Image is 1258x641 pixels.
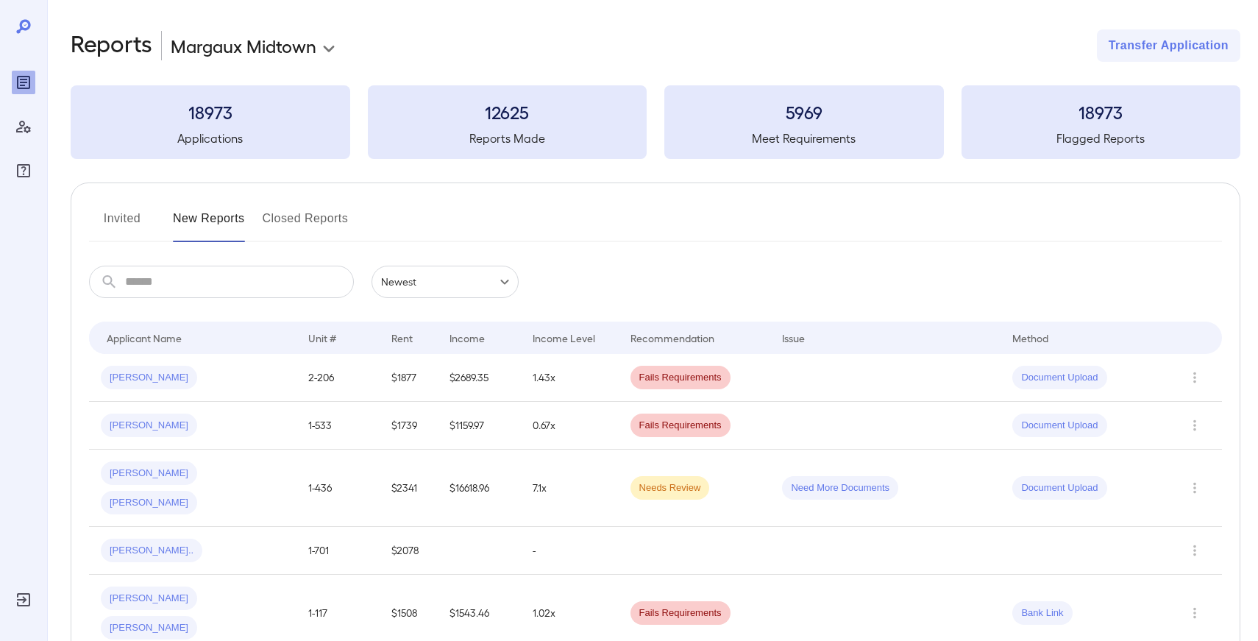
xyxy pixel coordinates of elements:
button: Closed Reports [263,207,349,242]
td: $2341 [380,450,438,527]
td: 7.1x [521,450,618,527]
span: [PERSON_NAME] [101,496,197,510]
span: Fails Requirements [630,606,731,620]
span: [PERSON_NAME] [101,592,197,606]
button: Transfer Application [1097,29,1240,62]
td: 1.43x [521,354,618,402]
button: Row Actions [1183,476,1207,500]
div: Income [449,329,485,347]
span: [PERSON_NAME].. [101,544,202,558]
span: Document Upload [1012,419,1106,433]
summary: 18973Applications12625Reports Made5969Meet Requirements18973Flagged Reports [71,85,1240,159]
h3: 18973 [71,100,350,124]
td: $1877 [380,354,438,402]
div: Log Out [12,588,35,612]
div: Issue [782,329,806,347]
span: [PERSON_NAME] [101,467,197,481]
td: 1-701 [296,527,380,575]
div: Manage Users [12,115,35,138]
button: Row Actions [1183,414,1207,437]
div: Applicant Name [107,329,182,347]
span: [PERSON_NAME] [101,419,197,433]
button: Row Actions [1183,539,1207,562]
span: Bank Link [1012,606,1072,620]
td: 1-533 [296,402,380,450]
button: Row Actions [1183,366,1207,389]
div: Income Level [533,329,595,347]
h5: Flagged Reports [962,130,1241,147]
button: Invited [89,207,155,242]
h5: Meet Requirements [664,130,944,147]
div: FAQ [12,159,35,183]
span: [PERSON_NAME] [101,621,197,635]
div: Recommendation [630,329,714,347]
td: $1739 [380,402,438,450]
td: 2-206 [296,354,380,402]
td: $16618.96 [438,450,521,527]
td: 0.67x [521,402,618,450]
span: Document Upload [1012,371,1106,385]
span: Fails Requirements [630,419,731,433]
h2: Reports [71,29,152,62]
div: Rent [391,329,415,347]
span: Fails Requirements [630,371,731,385]
td: 1-436 [296,450,380,527]
h5: Applications [71,130,350,147]
td: $1159.97 [438,402,521,450]
td: $2689.35 [438,354,521,402]
span: Needs Review [630,481,710,495]
h3: 18973 [962,100,1241,124]
div: Unit # [308,329,336,347]
h3: 5969 [664,100,944,124]
h3: 12625 [368,100,647,124]
div: Method [1012,329,1048,347]
div: Newest [372,266,519,298]
h5: Reports Made [368,130,647,147]
div: Reports [12,71,35,94]
button: New Reports [173,207,245,242]
span: [PERSON_NAME] [101,371,197,385]
td: $2078 [380,527,438,575]
p: Margaux Midtown [171,34,316,57]
span: Need More Documents [782,481,898,495]
span: Document Upload [1012,481,1106,495]
td: - [521,527,618,575]
button: Row Actions [1183,601,1207,625]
